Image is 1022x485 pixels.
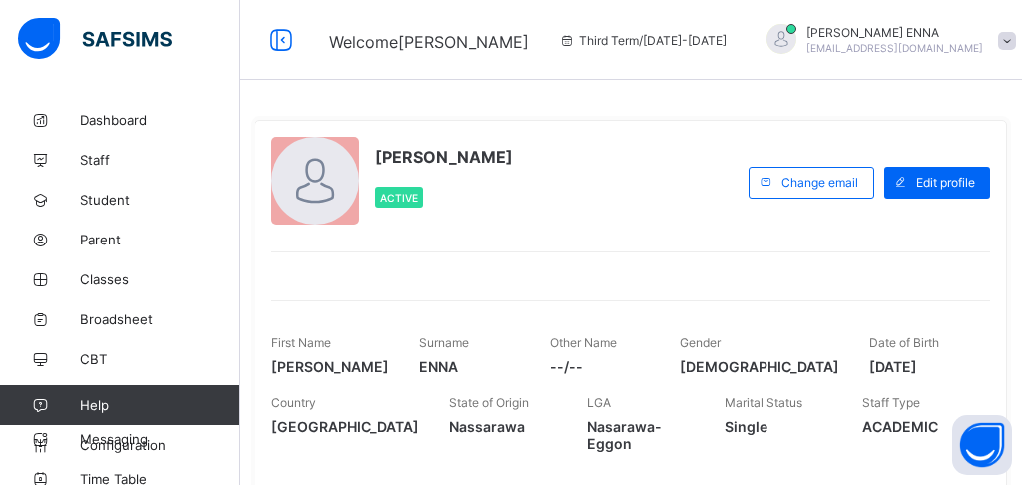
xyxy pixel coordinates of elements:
[862,395,920,410] span: Staff Type
[80,192,240,208] span: Student
[680,358,839,375] span: [DEMOGRAPHIC_DATA]
[80,311,240,327] span: Broadsheet
[869,335,939,350] span: Date of Birth
[587,418,695,452] span: Nasarawa-Eggon
[419,335,469,350] span: Surname
[550,335,617,350] span: Other Name
[80,397,239,413] span: Help
[380,192,418,204] span: Active
[952,415,1012,475] button: Open asap
[271,358,389,375] span: [PERSON_NAME]
[271,418,419,435] span: [GEOGRAPHIC_DATA]
[725,418,832,435] span: Single
[80,152,240,168] span: Staff
[80,351,240,367] span: CBT
[725,395,802,410] span: Marital Status
[869,358,970,375] span: [DATE]
[271,395,316,410] span: Country
[449,395,529,410] span: State of Origin
[916,175,975,190] span: Edit profile
[80,271,240,287] span: Classes
[80,112,240,128] span: Dashboard
[806,25,983,40] span: [PERSON_NAME] ENNA
[550,358,651,375] span: --/--
[449,418,557,435] span: Nassarawa
[680,335,721,350] span: Gender
[781,175,858,190] span: Change email
[862,418,970,435] span: ACADEMIC
[375,147,513,167] span: [PERSON_NAME]
[80,437,239,453] span: Configuration
[806,42,983,54] span: [EMAIL_ADDRESS][DOMAIN_NAME]
[419,358,520,375] span: ENNA
[80,232,240,247] span: Parent
[329,32,529,52] span: Welcome [PERSON_NAME]
[18,18,172,60] img: safsims
[271,335,331,350] span: First Name
[559,33,727,48] span: session/term information
[587,395,611,410] span: LGA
